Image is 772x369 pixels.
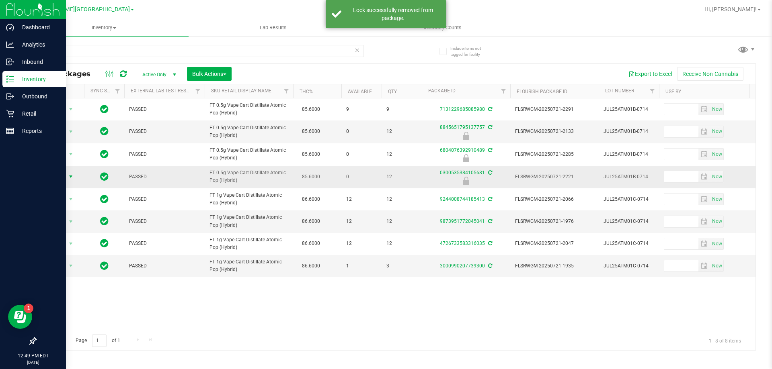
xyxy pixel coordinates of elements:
span: Set Current date [710,260,724,272]
span: select [698,260,710,271]
span: 12 [346,240,377,247]
span: 12 [386,128,417,135]
span: JUL25ATM01C-0714 [604,196,654,203]
input: 1 [92,334,107,347]
span: select [698,171,710,182]
a: Sku Retail Display Name [211,88,271,94]
span: 12 [386,218,417,225]
span: Sync from Compliance System [487,170,492,175]
input: Search Package ID, Item Name, SKU, Lot or Part Number... [35,45,364,57]
span: FLSRWGM-20250721-2291 [515,106,594,113]
a: Sync Status [90,88,121,94]
a: Qty [388,89,397,94]
span: Set Current date [710,104,724,115]
inline-svg: Reports [6,127,14,135]
span: JUL25ATM01C-0714 [604,218,654,225]
button: Receive Non-Cannabis [677,67,743,81]
a: 6804076392910489 [440,147,485,153]
span: Set Current date [710,149,724,160]
span: PASSED [129,128,200,135]
p: Inventory [14,74,62,84]
p: Outbound [14,92,62,101]
span: In Sync [100,216,109,227]
span: FT 1g Vape Cart Distillate Atomic Pop (Hybrid) [209,192,288,207]
iframe: Resource center [8,305,32,329]
a: Filter [280,84,293,98]
span: Clear [354,45,360,55]
span: Lab Results [249,24,298,31]
span: Set Current date [710,194,724,205]
span: 1 - 8 of 8 items [702,334,747,347]
span: FT 1g Vape Cart Distillate Atomic Pop (Hybrid) [209,236,288,251]
span: select [698,194,710,205]
div: Lock successfully removed from package. [346,6,440,22]
span: select [710,194,723,205]
span: 12 [386,173,417,181]
span: select [66,194,76,205]
span: select [66,171,76,182]
div: Newly Received [421,154,511,162]
span: JUL25ATM01B-0714 [604,128,654,135]
span: In Sync [100,194,109,205]
span: Bulk Actions [192,71,226,77]
span: select [698,104,710,115]
span: 86.6000 [298,194,324,205]
a: Filter [191,84,205,98]
span: select [66,216,76,227]
span: JUL25ATM01B-0714 [604,173,654,181]
span: PASSED [129,240,200,247]
span: 12 [386,151,417,158]
inline-svg: Analytics [6,41,14,49]
span: select [698,216,710,227]
span: 0 [346,151,377,158]
span: In Sync [100,149,109,160]
span: [PERSON_NAME][GEOGRAPHIC_DATA] [31,6,130,13]
span: PASSED [129,262,200,270]
a: Available [348,89,372,94]
span: 86.6000 [298,238,324,249]
span: select [710,171,723,182]
span: In Sync [100,238,109,249]
a: Inventory [19,19,189,36]
span: In Sync [100,171,109,182]
span: FLSRWGM-20250721-2285 [515,151,594,158]
span: FT 1g Vape Cart Distillate Atomic Pop (Hybrid) [209,258,288,273]
span: PASSED [129,151,200,158]
span: 12 [386,240,417,247]
span: Set Current date [710,216,724,227]
div: Newly Received [421,177,511,185]
span: PASSED [129,218,200,225]
span: select [66,126,76,137]
p: [DATE] [4,359,62,365]
span: select [698,238,710,249]
span: Set Current date [710,238,724,250]
span: JUL25ATM01B-0714 [604,151,654,158]
span: select [66,149,76,160]
span: FLSRWGM-20250721-2133 [515,128,594,135]
span: 0 [346,173,377,181]
span: FLSRWGM-20250721-1976 [515,218,594,225]
a: 9244008744185413 [440,196,485,202]
a: 9873951772045041 [440,218,485,224]
span: 0 [346,128,377,135]
span: select [710,149,723,160]
span: select [710,216,723,227]
span: Set Current date [710,126,724,137]
a: Filter [497,84,510,98]
span: Sync from Compliance System [487,218,492,224]
span: select [710,260,723,271]
span: 12 [346,196,377,203]
span: PASSED [129,173,200,181]
inline-svg: Retail [6,110,14,118]
a: 7131229685085980 [440,106,485,112]
span: select [710,126,723,137]
span: FT 1g Vape Cart Distillate Atomic Pop (Hybrid) [209,214,288,229]
span: All Packages [42,69,99,78]
a: Use By [665,89,681,94]
span: select [710,238,723,249]
span: FLSRWGM-20250721-1935 [515,262,594,270]
span: Set Current date [710,171,724,183]
span: 9 [386,106,417,113]
span: select [698,126,710,137]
